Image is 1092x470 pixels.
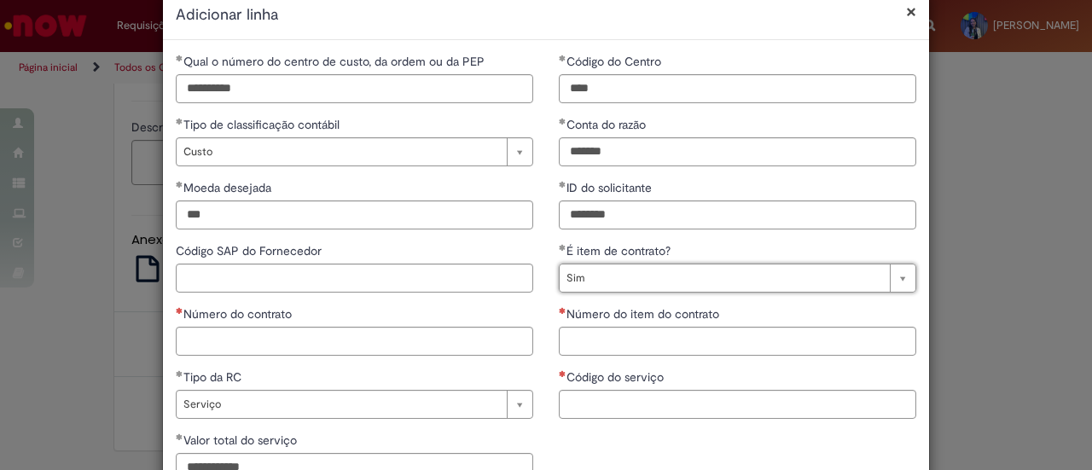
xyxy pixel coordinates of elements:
h2: Adicionar linha [176,4,916,26]
span: Obrigatório Preenchido [176,181,183,188]
input: Código do serviço [559,390,916,419]
span: Moeda desejada [183,180,275,195]
span: Obrigatório Preenchido [559,244,566,251]
span: Obrigatório Preenchido [176,118,183,125]
span: Valor total do serviço [183,432,300,448]
span: ID do solicitante [566,180,655,195]
span: Número do item do contrato [566,306,723,322]
input: ID do solicitante [559,200,916,229]
span: Tipo da RC [183,369,245,385]
input: Código do Centro [559,74,916,103]
span: Obrigatório Preenchido [559,181,566,188]
span: Necessários [559,370,566,377]
span: Obrigatório Preenchido [176,370,183,377]
span: Obrigatório Preenchido [559,55,566,61]
input: Qual o número do centro de custo, da ordem ou da PEP [176,74,533,103]
input: Número do contrato [176,327,533,356]
span: Sim [566,264,881,292]
span: Código do serviço [566,369,667,385]
input: Código SAP do Fornecedor [176,264,533,293]
input: Moeda desejada [176,200,533,229]
input: Número do item do contrato [559,327,916,356]
span: Código SAP do Fornecedor [176,243,325,258]
span: Necessários [559,307,566,314]
span: Obrigatório Preenchido [176,433,183,440]
span: Conta do razão [566,117,649,132]
button: Fechar modal [906,3,916,20]
span: Qual o número do centro de custo, da ordem ou da PEP [183,54,488,69]
span: Obrigatório Preenchido [176,55,183,61]
span: É item de contrato? [566,243,674,258]
span: Número do contrato [183,306,295,322]
span: Obrigatório Preenchido [559,118,566,125]
span: Custo [183,138,498,165]
span: Código do Centro [566,54,665,69]
input: Conta do razão [559,137,916,166]
span: Serviço [183,391,498,418]
span: Tipo de classificação contábil [183,117,343,132]
span: Necessários [176,307,183,314]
